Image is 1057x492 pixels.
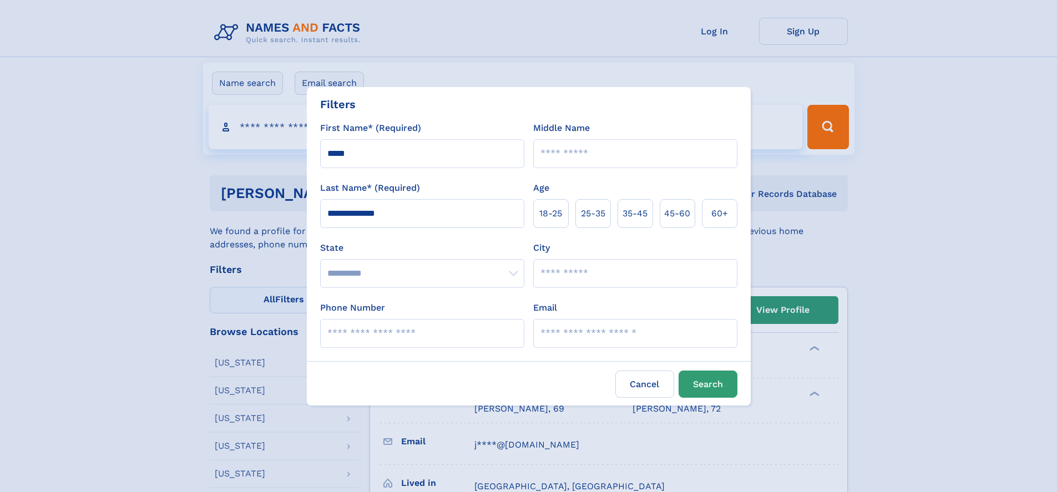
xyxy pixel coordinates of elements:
span: 35‑45 [623,207,648,220]
span: 45‑60 [664,207,690,220]
label: Middle Name [533,121,590,135]
span: 25‑35 [581,207,605,220]
label: Cancel [615,371,674,398]
div: Filters [320,96,356,113]
label: Last Name* (Required) [320,181,420,195]
span: 18‑25 [539,207,562,220]
button: Search [679,371,737,398]
label: Phone Number [320,301,385,315]
label: State [320,241,524,255]
span: 60+ [711,207,728,220]
label: Email [533,301,557,315]
label: First Name* (Required) [320,121,421,135]
label: City [533,241,550,255]
label: Age [533,181,549,195]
